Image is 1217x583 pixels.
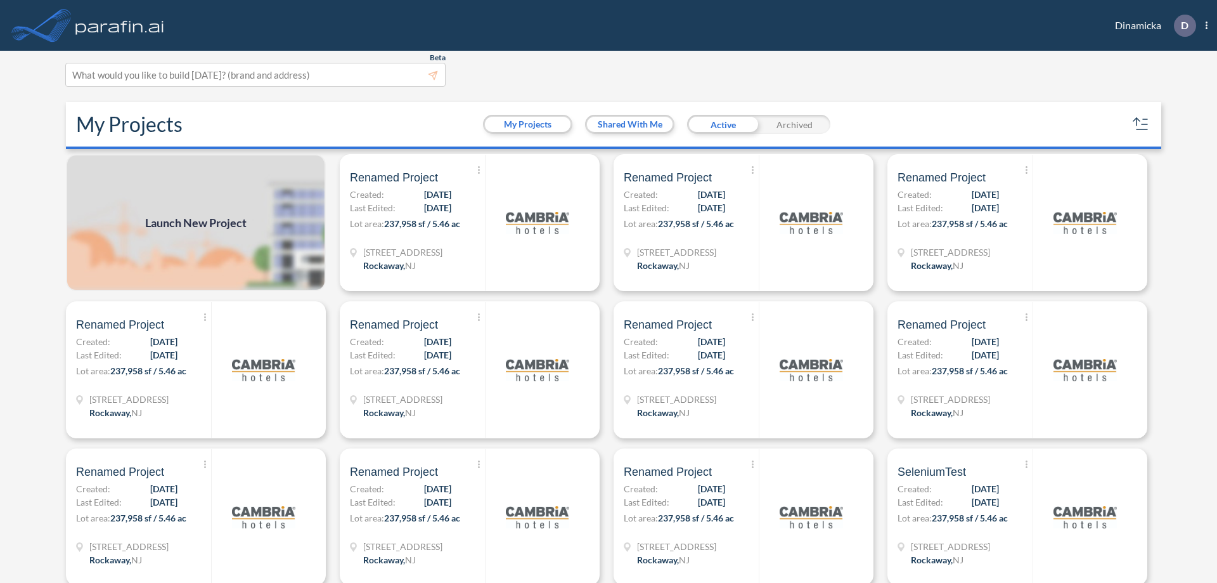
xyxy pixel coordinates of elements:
span: Created: [898,335,932,348]
span: Renamed Project [898,170,986,185]
span: Lot area: [76,513,110,523]
div: Rockaway, NJ [637,406,690,419]
span: Created: [76,335,110,348]
span: 237,958 sf / 5.46 ac [110,513,186,523]
span: Renamed Project [350,317,438,332]
span: [DATE] [972,188,999,201]
span: 237,958 sf / 5.46 ac [932,365,1008,376]
span: Last Edited: [76,348,122,362]
span: Created: [76,482,110,495]
span: 321 Mt Hope Ave [89,393,169,406]
span: 321 Mt Hope Ave [363,540,442,553]
a: Launch New Project [66,154,326,291]
span: Rockaway , [363,554,405,565]
img: logo [506,191,569,254]
span: NJ [679,407,690,418]
span: Last Edited: [898,201,943,214]
span: Launch New Project [145,214,247,232]
span: Created: [624,482,658,495]
span: Rockaway , [89,554,131,565]
span: Beta [430,53,446,63]
span: 237,958 sf / 5.46 ac [110,365,186,376]
span: Last Edited: [898,495,943,509]
span: Renamed Project [350,170,438,185]
span: Created: [350,188,384,201]
span: NJ [405,407,416,418]
span: Rockaway , [911,554,953,565]
img: logo [1053,191,1117,254]
span: Lot area: [350,513,384,523]
span: Last Edited: [350,348,396,362]
span: [DATE] [972,495,999,509]
span: Last Edited: [624,495,669,509]
span: 237,958 sf / 5.46 ac [658,218,734,229]
span: Created: [898,482,932,495]
span: 321 Mt Hope Ave [911,540,990,553]
span: Rockaway , [363,407,405,418]
span: [DATE] [698,495,725,509]
span: Rockaway , [637,407,679,418]
span: [DATE] [150,348,177,362]
span: NJ [131,554,142,565]
span: [DATE] [424,495,451,509]
span: [DATE] [424,335,451,348]
div: Rockaway, NJ [363,259,416,272]
img: logo [232,485,295,549]
span: Renamed Project [624,317,712,332]
span: Last Edited: [624,201,669,214]
span: Renamed Project [898,317,986,332]
div: Archived [759,115,830,134]
span: Renamed Project [624,464,712,480]
span: NJ [953,554,963,565]
span: [DATE] [698,188,725,201]
span: [DATE] [698,335,725,348]
span: Lot area: [898,513,932,523]
span: Renamed Project [350,464,438,480]
span: NJ [131,407,142,418]
span: Lot area: [898,218,932,229]
span: 237,958 sf / 5.46 ac [384,365,460,376]
div: Rockaway, NJ [637,259,690,272]
span: Last Edited: [76,495,122,509]
img: logo [780,485,843,549]
span: 237,958 sf / 5.46 ac [932,513,1008,523]
button: sort [1131,114,1151,134]
img: logo [780,191,843,254]
span: Rockaway , [637,554,679,565]
span: Renamed Project [76,464,164,480]
div: Rockaway, NJ [89,406,142,419]
span: Created: [624,335,658,348]
span: Last Edited: [898,348,943,362]
span: Rockaway , [911,407,953,418]
div: Rockaway, NJ [911,259,963,272]
span: Created: [898,188,932,201]
span: Lot area: [898,365,932,376]
span: Lot area: [76,365,110,376]
span: Last Edited: [350,495,396,509]
span: Lot area: [350,365,384,376]
img: logo [232,338,295,402]
span: Rockaway , [911,260,953,271]
span: Lot area: [350,218,384,229]
span: Rockaway , [363,260,405,271]
span: NJ [405,260,416,271]
span: SeleniumTest [898,464,966,480]
div: Rockaway, NJ [89,553,142,567]
div: Active [687,115,759,134]
button: My Projects [485,117,570,132]
span: 237,958 sf / 5.46 ac [932,218,1008,229]
span: [DATE] [698,482,725,495]
span: [DATE] [150,335,177,348]
div: Rockaway, NJ [637,553,690,567]
div: Rockaway, NJ [363,553,416,567]
img: logo [1053,338,1117,402]
span: [DATE] [424,188,451,201]
span: [DATE] [698,201,725,214]
span: [DATE] [424,482,451,495]
span: Lot area: [624,513,658,523]
h2: My Projects [76,112,183,136]
img: add [66,154,326,291]
span: Created: [350,335,384,348]
div: Rockaway, NJ [363,406,416,419]
span: 237,958 sf / 5.46 ac [658,513,734,523]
